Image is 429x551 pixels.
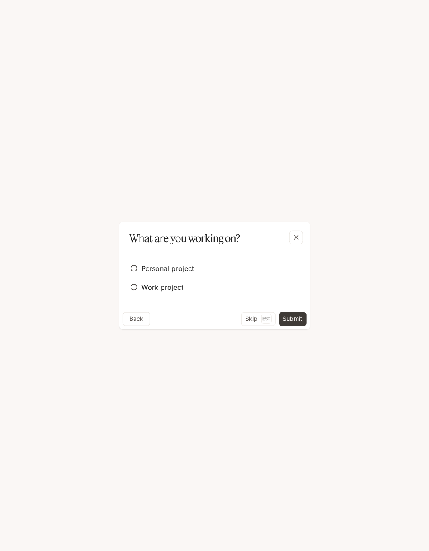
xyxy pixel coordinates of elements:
[123,312,150,326] button: Back
[279,312,307,326] button: Submit
[241,312,276,326] button: SkipEsc
[130,231,240,246] p: What are you working on?
[261,314,272,323] p: Esc
[142,282,184,292] span: Work project
[142,263,195,274] span: Personal project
